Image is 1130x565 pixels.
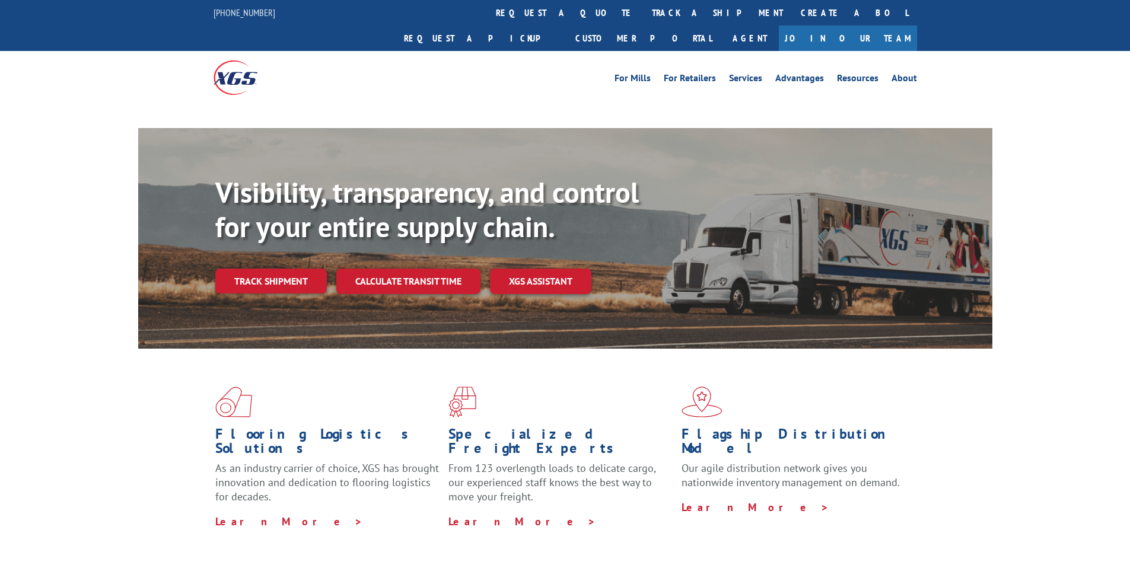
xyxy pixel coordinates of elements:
img: xgs-icon-total-supply-chain-intelligence-red [215,387,252,417]
a: Advantages [775,74,824,87]
img: xgs-icon-focused-on-flooring-red [448,387,476,417]
a: Track shipment [215,269,327,293]
span: Our agile distribution network gives you nationwide inventory management on demand. [682,461,900,489]
a: Agent [721,25,779,51]
a: [PHONE_NUMBER] [214,7,275,18]
a: For Mills [615,74,651,87]
span: As an industry carrier of choice, XGS has brought innovation and dedication to flooring logistics... [215,461,439,503]
a: Calculate transit time [336,269,480,294]
a: Customer Portal [566,25,721,51]
h1: Flooring Logistics Solutions [215,427,440,461]
a: Learn More > [682,500,829,514]
a: Resources [837,74,878,87]
p: From 123 overlength loads to delicate cargo, our experienced staff knows the best way to move you... [448,461,673,514]
a: Request a pickup [395,25,566,51]
b: Visibility, transparency, and control for your entire supply chain. [215,174,639,245]
a: XGS ASSISTANT [490,269,591,294]
a: Join Our Team [779,25,917,51]
img: xgs-icon-flagship-distribution-model-red [682,387,722,417]
a: Services [729,74,762,87]
a: Learn More > [448,515,596,528]
h1: Specialized Freight Experts [448,427,673,461]
a: About [892,74,917,87]
a: For Retailers [664,74,716,87]
a: Learn More > [215,515,363,528]
h1: Flagship Distribution Model [682,427,906,461]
